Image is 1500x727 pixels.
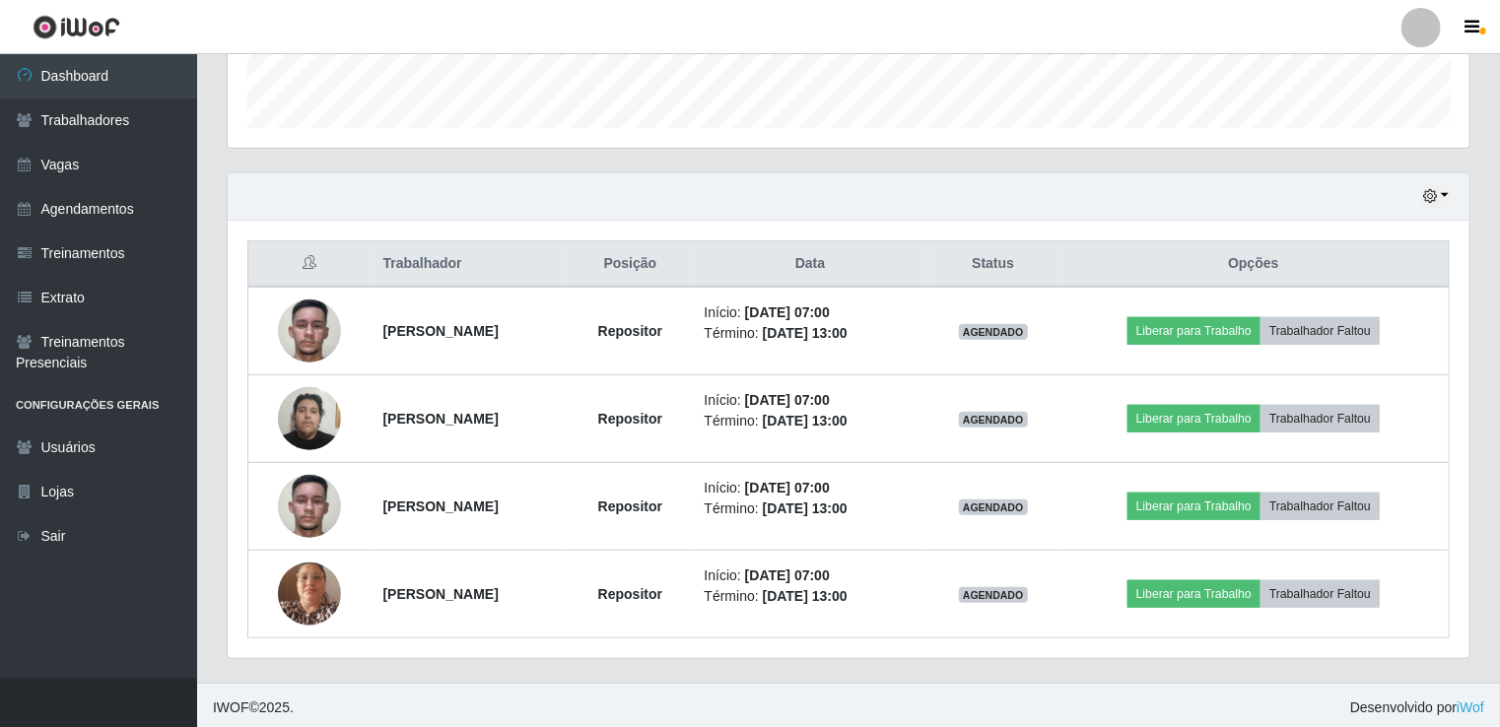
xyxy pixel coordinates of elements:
time: [DATE] 13:00 [763,325,848,341]
button: Trabalhador Faltou [1261,405,1380,432]
th: Trabalhador [372,241,569,288]
button: Trabalhador Faltou [1261,493,1380,520]
time: [DATE] 13:00 [763,500,848,516]
img: 1726751740044.jpeg [278,275,341,387]
strong: [PERSON_NAME] [383,498,499,514]
li: Término: [705,323,917,344]
img: 1735996269854.jpeg [278,376,341,460]
img: 1730323738403.jpeg [278,538,341,650]
time: [DATE] 07:00 [745,392,830,408]
a: iWof [1457,699,1484,715]
button: Liberar para Trabalho [1127,405,1261,432]
span: AGENDADO [959,499,1028,515]
time: [DATE] 07:00 [745,480,830,496]
strong: Repositor [598,498,662,514]
button: Liberar para Trabalho [1127,493,1261,520]
th: Status [928,241,1058,288]
span: IWOF [213,699,249,715]
time: [DATE] 07:00 [745,567,830,583]
button: Liberar para Trabalho [1127,580,1261,608]
strong: [PERSON_NAME] [383,323,499,339]
li: Término: [705,498,917,519]
span: AGENDADO [959,412,1028,428]
img: CoreUI Logo [33,15,120,39]
th: Data [693,241,928,288]
li: Início: [705,302,917,323]
time: [DATE] 13:00 [763,413,848,429]
strong: Repositor [598,323,662,339]
strong: [PERSON_NAME] [383,586,499,602]
strong: [PERSON_NAME] [383,411,499,427]
th: Opções [1058,241,1450,288]
li: Início: [705,478,917,498]
button: Trabalhador Faltou [1261,317,1380,345]
strong: Repositor [598,586,662,602]
time: [DATE] 07:00 [745,304,830,320]
button: Trabalhador Faltou [1261,580,1380,608]
li: Início: [705,390,917,411]
strong: Repositor [598,411,662,427]
span: AGENDADO [959,587,1028,603]
time: [DATE] 13:00 [763,588,848,604]
span: © 2025 . [213,697,294,718]
li: Término: [705,411,917,431]
li: Término: [705,586,917,607]
span: AGENDADO [959,324,1028,340]
button: Liberar para Trabalho [1127,317,1261,345]
span: Desenvolvido por [1350,697,1484,718]
li: Início: [705,565,917,586]
img: 1726751740044.jpeg [278,450,341,562]
th: Posição [568,241,692,288]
